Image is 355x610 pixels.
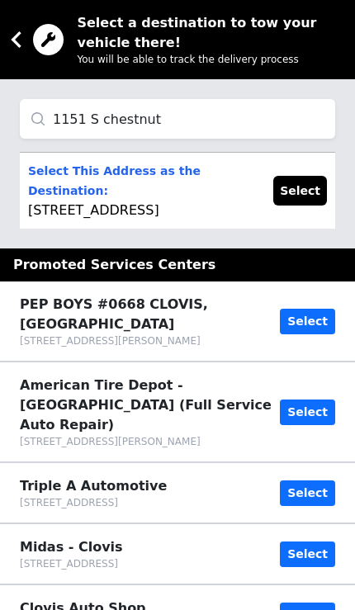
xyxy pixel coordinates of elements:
button: Select [280,480,335,506]
img: trx now logo [33,24,64,54]
button: Select [280,541,335,567]
span: Select This Address as the Destination: [28,164,201,197]
div: [STREET_ADDRESS][PERSON_NAME] [20,334,280,348]
div: You will be able to track the delivery process [77,53,355,66]
div: [STREET_ADDRESS][PERSON_NAME] [20,435,280,448]
div: PEP BOYS #0668 CLOVIS, [GEOGRAPHIC_DATA] [20,295,280,334]
input: Where would you like to go? [20,99,335,139]
button: Select [273,176,327,206]
div: [STREET_ADDRESS] [20,557,123,570]
div: Triple A Automotive [20,476,167,496]
p: [STREET_ADDRESS] [28,161,257,220]
div: Midas - Clovis [20,537,123,557]
div: American Tire Depot - [GEOGRAPHIC_DATA] (Full Service Auto Repair) [20,376,280,435]
div: Select a destination to tow your vehicle there! [77,13,347,53]
div: [STREET_ADDRESS] [20,496,167,509]
button: Select [280,400,335,425]
button: Select [280,309,335,334]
